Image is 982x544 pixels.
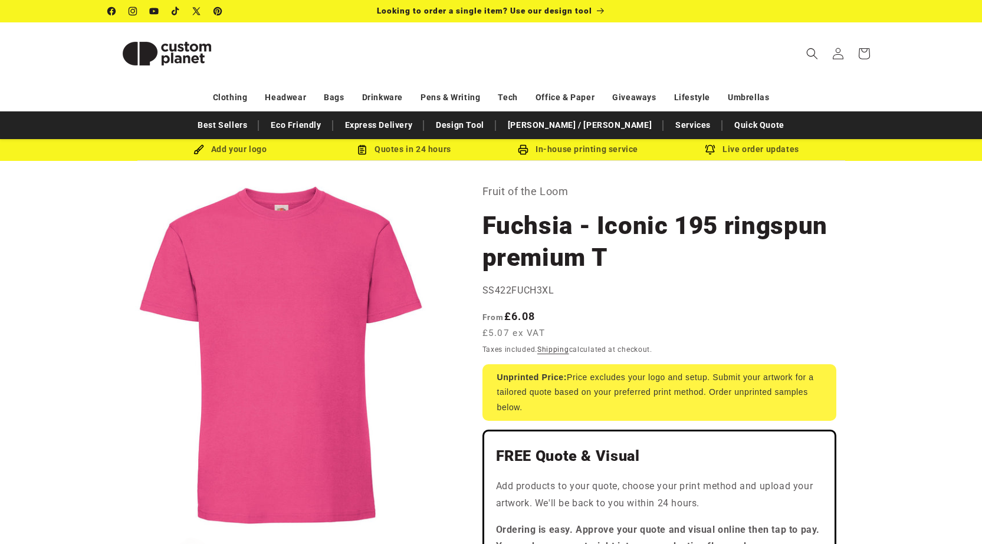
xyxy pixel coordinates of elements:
[728,115,790,136] a: Quick Quote
[496,478,823,512] p: Add products to your quote, choose your print method and upload your artwork. We'll be back to yo...
[498,87,517,108] a: Tech
[674,87,710,108] a: Lifestyle
[192,115,253,136] a: Best Sellers
[377,6,592,15] span: Looking to order a single item? Use our design tool
[430,115,490,136] a: Design Tool
[482,344,836,355] div: Taxes included. calculated at checkout.
[665,142,839,157] div: Live order updates
[265,87,306,108] a: Headwear
[482,210,836,273] h1: Fuchsia - Iconic 195 ringspun premium T
[502,115,658,136] a: [PERSON_NAME] / [PERSON_NAME]
[421,87,480,108] a: Pens & Writing
[482,364,836,421] div: Price excludes your logo and setup. Submit your artwork for a tailored quote based on your prefer...
[799,41,825,67] summary: Search
[923,487,982,544] iframe: Chat Widget
[213,87,248,108] a: Clothing
[324,87,344,108] a: Bags
[705,144,715,155] img: Order updates
[362,87,403,108] a: Drinkware
[491,142,665,157] div: In-house printing service
[265,115,327,136] a: Eco Friendly
[537,345,569,354] a: Shipping
[193,144,204,155] img: Brush Icon
[669,115,717,136] a: Services
[482,327,546,340] span: £5.07 ex VAT
[612,87,656,108] a: Giveaways
[496,447,823,466] h2: FREE Quote & Visual
[317,142,491,157] div: Quotes in 24 hours
[143,142,317,157] div: Add your logo
[482,312,504,322] span: From
[536,87,595,108] a: Office & Paper
[482,310,536,322] strong: £6.08
[357,144,367,155] img: Order Updates Icon
[108,27,226,80] img: Custom Planet
[518,144,528,155] img: In-house printing
[482,182,836,201] p: Fruit of the Loom
[497,372,567,382] strong: Unprinted Price:
[728,87,769,108] a: Umbrellas
[103,22,230,84] a: Custom Planet
[482,285,554,296] span: SS422FUCH3XL
[339,115,419,136] a: Express Delivery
